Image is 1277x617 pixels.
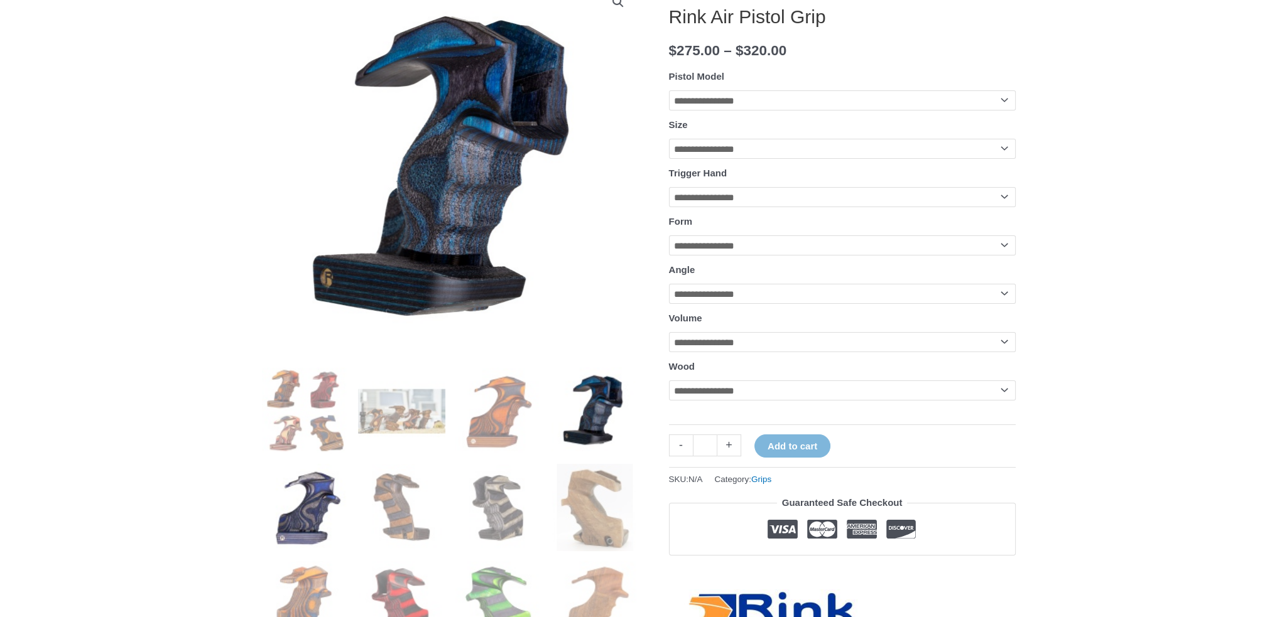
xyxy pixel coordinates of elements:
img: Rink Air Pistol Grip - Image 8 [552,464,639,551]
label: Angle [669,264,695,275]
input: Product quantity [693,434,717,456]
bdi: 275.00 [669,43,720,58]
img: Rink Air Pistol Grip [262,367,349,454]
legend: Guaranteed Safe Checkout [777,494,908,512]
label: Wood [669,361,695,372]
label: Size [669,119,688,130]
span: SKU: [669,471,703,487]
img: Rink Air Pistol Grip - Image 7 [455,464,542,551]
img: Rink Air Pistol Grip - Image 5 [262,464,349,551]
a: - [669,434,693,456]
img: Rink Air Pistol Grip - Image 4 [552,367,639,454]
span: $ [669,43,677,58]
a: + [717,434,741,456]
label: Trigger Hand [669,168,727,178]
span: – [724,43,732,58]
span: $ [736,43,744,58]
img: Rink Air Pistol Grip - Image 6 [358,464,445,551]
a: Grips [751,475,771,484]
button: Add to cart [754,434,830,458]
label: Form [669,216,693,227]
span: N/A [688,475,703,484]
h1: Rink Air Pistol Grip [669,6,1016,28]
img: Rink Air Pistol Grip - Image 3 [455,367,542,454]
label: Volume [669,313,702,323]
img: Rink Air Pistol Grip - Image 2 [358,367,445,454]
bdi: 320.00 [736,43,786,58]
iframe: Customer reviews powered by Trustpilot [669,565,1016,580]
span: Category: [714,471,771,487]
label: Pistol Model [669,71,724,82]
